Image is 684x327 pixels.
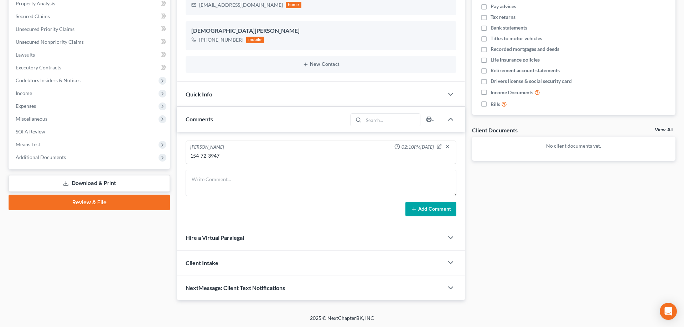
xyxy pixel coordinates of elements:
[491,46,559,53] span: Recorded mortgages and deeds
[491,3,516,10] span: Pay advices
[472,126,518,134] div: Client Documents
[9,195,170,210] a: Review & File
[16,103,36,109] span: Expenses
[16,90,32,96] span: Income
[10,10,170,23] a: Secured Claims
[186,259,218,266] span: Client Intake
[491,67,560,74] span: Retirement account statements
[16,77,81,83] span: Codebtors Insiders & Notices
[186,234,244,241] span: Hire a Virtual Paralegal
[405,202,456,217] button: Add Comment
[16,116,47,122] span: Miscellaneous
[10,48,170,61] a: Lawsuits
[9,175,170,192] a: Download & Print
[660,303,677,320] div: Open Intercom Messenger
[491,56,540,63] span: Life insurance policies
[10,125,170,138] a: SOFA Review
[190,152,452,159] div: 154-72-3947
[363,114,420,126] input: Search...
[16,128,45,135] span: SOFA Review
[186,284,285,291] span: NextMessage: Client Text Notifications
[16,64,61,70] span: Executory Contracts
[16,141,40,147] span: Means Test
[186,91,212,97] span: Quick Info
[655,127,673,132] a: View All
[246,37,264,43] div: mobile
[491,89,533,96] span: Income Documents
[491,78,572,85] span: Drivers license & social security card
[16,0,55,6] span: Property Analysis
[10,61,170,74] a: Executory Contracts
[16,52,35,58] span: Lawsuits
[191,62,451,67] button: New Contact
[491,101,500,108] span: Bills
[491,35,542,42] span: Titles to motor vehicles
[16,39,84,45] span: Unsecured Nonpriority Claims
[190,144,224,151] div: [PERSON_NAME]
[186,116,213,122] span: Comments
[10,23,170,36] a: Unsecured Priority Claims
[478,142,670,149] p: No client documents yet.
[16,154,66,160] span: Additional Documents
[191,27,451,35] div: [DEMOGRAPHIC_DATA][PERSON_NAME]
[199,36,243,43] div: [PHONE_NUMBER]
[491,14,515,21] span: Tax returns
[286,2,301,8] div: home
[16,26,74,32] span: Unsecured Priority Claims
[491,24,527,31] span: Bank statements
[401,144,434,151] span: 02:10PM[DATE]
[10,36,170,48] a: Unsecured Nonpriority Claims
[199,1,283,9] div: [EMAIL_ADDRESS][DOMAIN_NAME]
[16,13,50,19] span: Secured Claims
